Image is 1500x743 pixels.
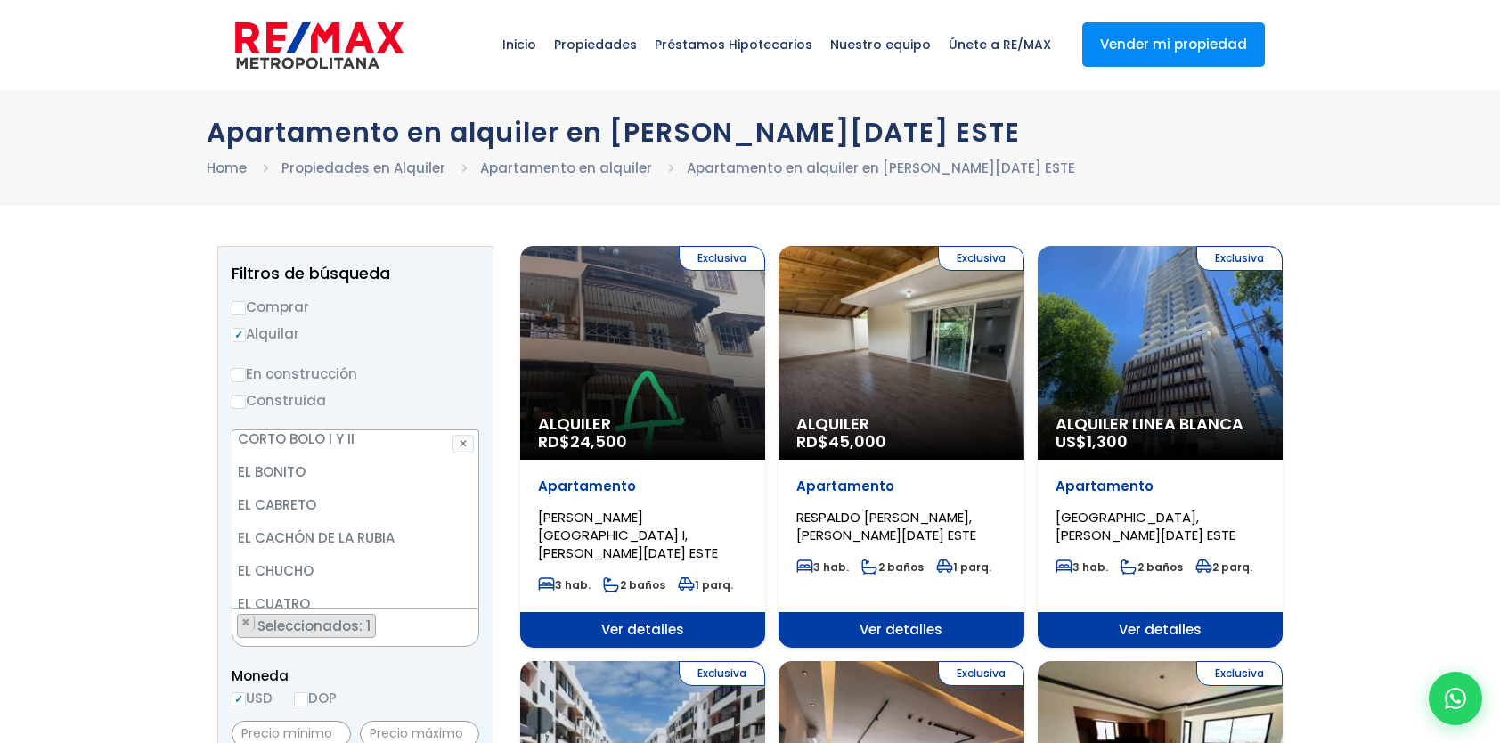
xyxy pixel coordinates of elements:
[294,692,308,706] input: DOP
[679,246,765,271] span: Exclusiva
[281,159,445,177] a: Propiedades en Alquiler
[232,296,479,318] label: Comprar
[207,117,1293,148] h1: Apartamento en alquiler en [PERSON_NAME][DATE] ESTE
[238,615,255,631] button: Remove item
[828,430,886,453] span: 45,000
[679,661,765,686] span: Exclusiva
[294,687,337,709] label: DOP
[232,665,479,687] span: Moneda
[232,488,478,521] li: EL CABRETO
[938,246,1024,271] span: Exclusiva
[538,508,718,562] span: [PERSON_NAME][GEOGRAPHIC_DATA] I, [PERSON_NAME][DATE] ESTE
[678,577,733,592] span: 1 parq.
[538,415,747,433] span: Alquiler
[459,614,469,632] button: Remove all items
[232,609,242,648] textarea: Search
[570,430,627,453] span: 24,500
[538,478,747,495] p: Apartamento
[538,577,591,592] span: 3 hab.
[1056,478,1265,495] p: Apartamento
[232,323,479,345] label: Alquilar
[1056,559,1108,575] span: 3 hab.
[232,301,246,315] input: Comprar
[235,19,404,72] img: remax-metropolitana-logo
[460,615,469,631] span: ×
[237,614,376,638] li: CIUDAD JUAN BOSCH
[232,587,478,620] li: EL CUATRO
[1196,246,1283,271] span: Exclusiva
[538,430,627,453] span: RD$
[1056,508,1235,544] span: [GEOGRAPHIC_DATA], [PERSON_NAME][DATE] ESTE
[603,577,665,592] span: 2 baños
[232,328,246,342] input: Alquilar
[796,478,1006,495] p: Apartamento
[1056,430,1128,453] span: US$
[256,616,375,635] span: Seleccionados: 1
[1195,559,1252,575] span: 2 parq.
[796,559,849,575] span: 3 hab.
[796,415,1006,433] span: Alquiler
[779,612,1023,648] span: Ver detalles
[241,615,250,631] span: ×
[1038,612,1283,648] span: Ver detalles
[232,422,478,455] li: CORTO BOLO I Y II
[936,559,991,575] span: 1 parq.
[493,18,545,71] span: Inicio
[232,395,246,409] input: Construida
[1196,661,1283,686] span: Exclusiva
[545,18,646,71] span: Propiedades
[480,159,652,177] a: Apartamento en alquiler
[232,687,273,709] label: USD
[1056,415,1265,433] span: Alquiler Linea Blanca
[452,435,474,453] button: ✕
[232,368,246,382] input: En construcción
[779,246,1023,648] a: Exclusiva Alquiler RD$45,000 Apartamento RESPALDO [PERSON_NAME], [PERSON_NAME][DATE] ESTE 3 hab. ...
[232,554,478,587] li: EL CHUCHO
[940,18,1060,71] span: Únete a RE/MAX
[520,612,765,648] span: Ver detalles
[232,389,479,412] label: Construida
[938,661,1024,686] span: Exclusiva
[796,430,886,453] span: RD$
[232,455,478,488] li: EL BONITO
[232,692,246,706] input: USD
[646,18,821,71] span: Préstamos Hipotecarios
[796,508,976,544] span: RESPALDO [PERSON_NAME], [PERSON_NAME][DATE] ESTE
[1087,430,1128,453] span: 1,300
[1082,22,1265,67] a: Vender mi propiedad
[687,157,1075,179] li: Apartamento en alquiler en [PERSON_NAME][DATE] ESTE
[1121,559,1183,575] span: 2 baños
[207,159,247,177] a: Home
[821,18,940,71] span: Nuestro equipo
[232,521,478,554] li: EL CACHÓN DE LA RUBIA
[520,246,765,648] a: Exclusiva Alquiler RD$24,500 Apartamento [PERSON_NAME][GEOGRAPHIC_DATA] I, [PERSON_NAME][DATE] ES...
[861,559,924,575] span: 2 baños
[1038,246,1283,648] a: Exclusiva Alquiler Linea Blanca US$1,300 Apartamento [GEOGRAPHIC_DATA], [PERSON_NAME][DATE] ESTE ...
[232,265,479,282] h2: Filtros de búsqueda
[232,363,479,385] label: En construcción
